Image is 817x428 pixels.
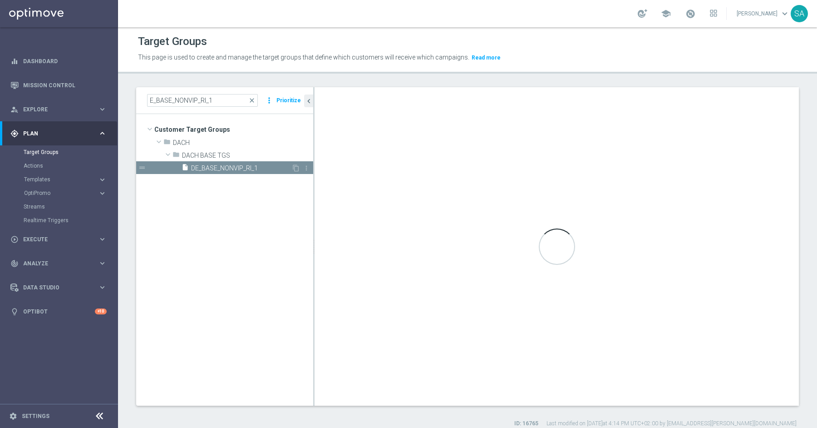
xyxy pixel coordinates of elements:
span: Data Studio [23,285,98,290]
span: DACH BASE TGS [182,152,313,159]
div: Dashboard [10,49,107,73]
button: track_changes Analyze keyboard_arrow_right [10,260,107,267]
div: Optibot [10,299,107,323]
input: Quick find group or folder [147,94,258,107]
i: keyboard_arrow_right [98,259,107,268]
div: Mission Control [10,73,107,97]
button: Read more [471,53,502,63]
a: Realtime Triggers [24,217,94,224]
div: OptiPromo [24,190,98,196]
div: Plan [10,129,98,138]
button: gps_fixed Plan keyboard_arrow_right [10,130,107,137]
button: person_search Explore keyboard_arrow_right [10,106,107,113]
i: folder [163,138,171,149]
label: Last modified on [DATE] at 4:14 PM UTC+02:00 by [EMAIL_ADDRESS][PERSON_NAME][DOMAIN_NAME] [546,420,797,428]
a: Streams [24,203,94,210]
button: Prioritize [275,95,302,107]
div: Data Studio [10,284,98,292]
button: equalizer Dashboard [10,58,107,65]
i: folder [172,151,180,161]
h1: Target Groups [138,35,207,48]
div: Actions [24,159,117,173]
a: Optibot [23,299,95,323]
a: Settings [22,413,49,419]
span: close [248,97,256,104]
button: lightbulb Optibot +10 [10,308,107,315]
i: keyboard_arrow_right [98,175,107,184]
i: keyboard_arrow_right [98,235,107,244]
div: SA [791,5,808,22]
i: play_circle_outline [10,235,19,244]
a: Actions [24,162,94,169]
span: OptiPromo [24,190,89,196]
a: Dashboard [23,49,107,73]
a: Mission Control [23,73,107,97]
div: Streams [24,200,117,214]
div: Templates [24,177,98,182]
div: +10 [95,309,107,314]
div: Templates [24,173,117,186]
i: equalizer [10,57,19,65]
i: insert_drive_file [182,164,189,174]
span: Plan [23,131,98,136]
div: Target Groups [24,145,117,159]
span: Analyze [23,261,98,266]
i: chevron_left [305,97,313,105]
button: chevron_left [304,95,313,107]
div: OptiPromo [24,186,117,200]
i: settings [9,412,17,420]
span: Explore [23,107,98,112]
i: more_vert [265,94,274,107]
label: ID: 16765 [514,420,538,428]
span: Customer Target Groups [154,123,313,136]
i: track_changes [10,259,19,268]
div: Analyze [10,259,98,268]
span: school [661,9,671,19]
button: OptiPromo keyboard_arrow_right [24,189,107,197]
i: Duplicate Target group [292,164,300,172]
button: play_circle_outline Execute keyboard_arrow_right [10,236,107,243]
i: lightbulb [10,308,19,316]
span: DE_BASE_NONVIP_RI_1 [191,164,291,172]
div: Realtime Triggers [24,214,117,227]
span: keyboard_arrow_down [780,9,790,19]
i: keyboard_arrow_right [98,105,107,114]
span: This page is used to create and manage the target groups that define which customers will receive... [138,54,469,61]
a: Target Groups [24,149,94,156]
div: Explore [10,105,98,114]
i: keyboard_arrow_right [98,283,107,292]
div: Execute [10,235,98,244]
button: Templates keyboard_arrow_right [24,176,107,183]
span: Templates [24,177,89,182]
i: keyboard_arrow_right [98,129,107,138]
span: DACH [173,139,313,147]
span: Execute [23,237,98,242]
i: keyboard_arrow_right [98,189,107,198]
i: gps_fixed [10,129,19,138]
i: person_search [10,105,19,114]
a: [PERSON_NAME]keyboard_arrow_down [736,7,791,20]
button: Mission Control [10,82,107,89]
i: more_vert [303,164,310,172]
button: Data Studio keyboard_arrow_right [10,284,107,291]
